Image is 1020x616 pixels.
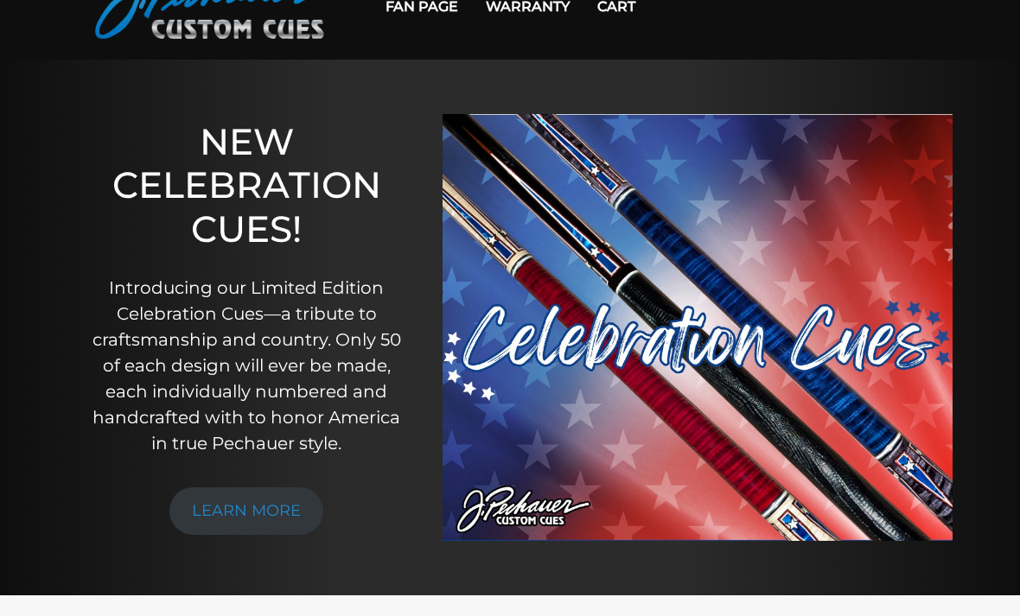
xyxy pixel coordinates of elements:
[86,120,408,251] h1: NEW CELEBRATION CUES!
[86,275,408,456] p: Introducing our Limited Edition Celebration Cues—a tribute to craftsmanship and country. Only 50 ...
[169,487,323,535] a: LEARN MORE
